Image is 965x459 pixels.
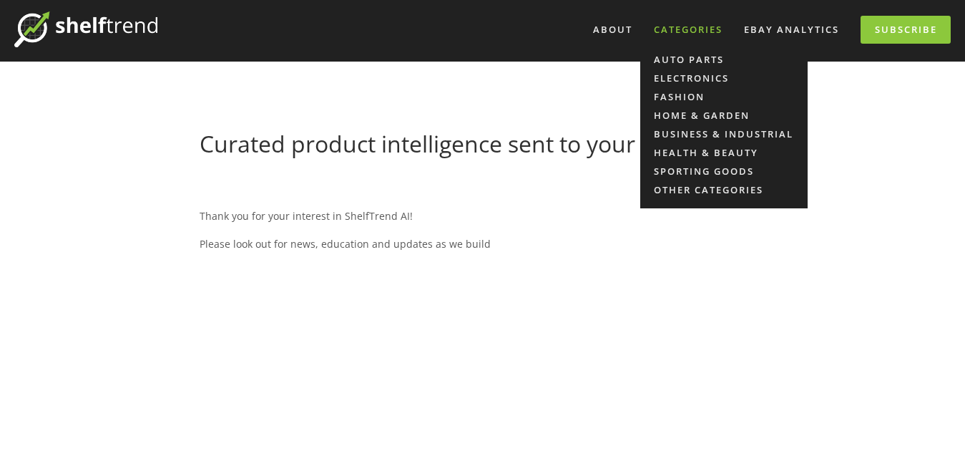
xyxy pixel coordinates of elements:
[640,180,808,199] a: Other Categories
[861,16,951,44] a: Subscribe
[640,50,808,69] a: Auto Parts
[640,125,808,143] a: Business & Industrial
[640,87,808,106] a: Fashion
[640,69,808,87] a: Electronics
[640,106,808,125] a: Home & Garden
[640,162,808,180] a: Sporting Goods
[200,130,765,158] h1: Curated product intelligence sent to your inbox 📨
[200,207,765,225] p: Thank you for your interest in ShelfTrend AI!
[640,143,808,162] a: Health & Beauty
[14,11,157,47] img: ShelfTrend
[584,18,642,42] a: About
[735,18,848,42] a: eBay Analytics
[645,18,732,42] div: Categories
[200,235,765,253] p: Please look out for news, education and updates as we build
